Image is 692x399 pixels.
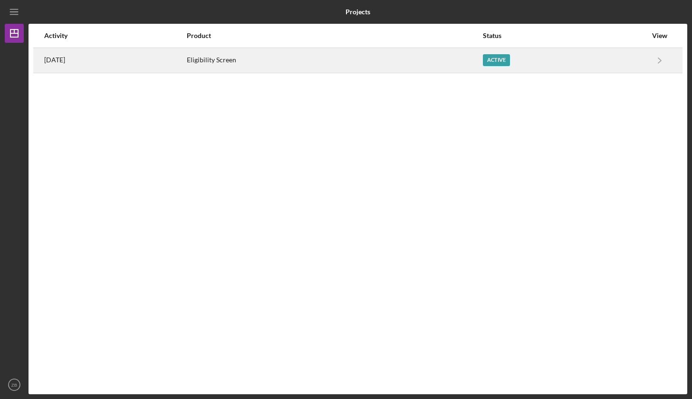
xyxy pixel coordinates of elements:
text: ZB [11,382,17,388]
b: Projects [346,8,370,16]
div: Product [187,32,482,39]
div: Activity [44,32,186,39]
div: Active [483,54,510,66]
div: Eligibility Screen [187,49,482,72]
div: Status [483,32,647,39]
time: 2025-08-14 05:21 [44,56,65,64]
div: View [648,32,672,39]
button: ZB [5,375,24,394]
